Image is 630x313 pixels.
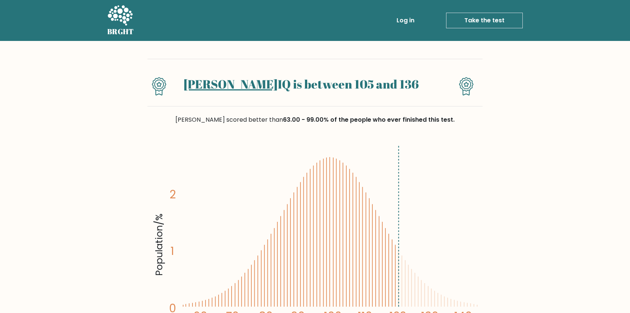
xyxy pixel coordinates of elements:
[394,13,417,28] a: Log in
[171,243,174,259] tspan: 1
[446,13,523,28] a: Take the test
[184,76,278,92] a: [PERSON_NAME]
[180,77,422,91] h1: IQ is between 105 and 136
[107,3,134,38] a: BRGHT
[152,214,166,276] tspan: Population/%
[107,27,134,36] h5: BRGHT
[147,115,483,124] div: [PERSON_NAME] scored better than
[283,115,455,124] span: 63.00 - 99.00% of the people who ever finished this test.
[169,187,176,202] tspan: 2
